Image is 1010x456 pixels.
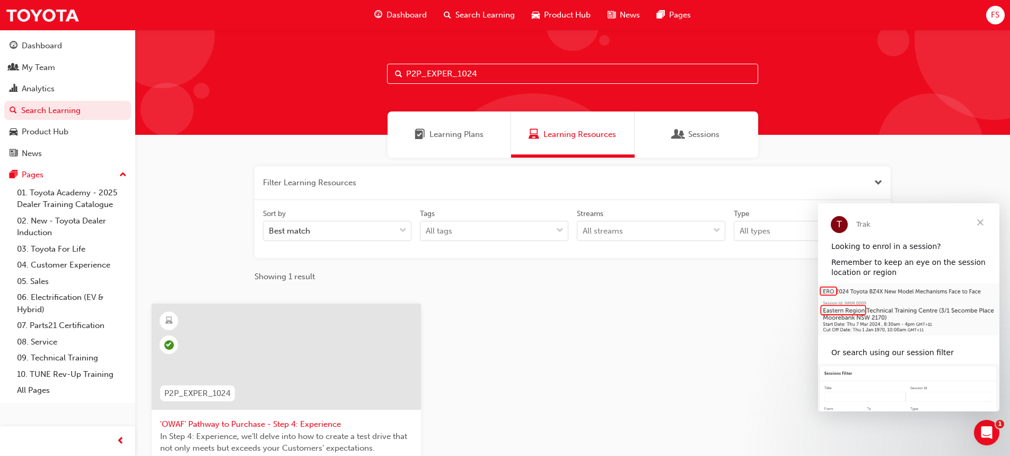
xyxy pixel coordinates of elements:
a: 02. New - Toyota Dealer Induction [13,213,131,241]
span: up-icon [119,168,127,182]
div: Pages [22,169,43,181]
a: guage-iconDashboard [366,4,435,26]
span: search-icon [444,8,451,22]
span: chart-icon [10,84,17,94]
a: Dashboard [4,36,131,56]
div: Best match [269,225,310,237]
a: Search Learning [4,101,131,121]
span: guage-icon [10,41,17,51]
span: Showing 1 result [254,271,315,283]
img: Trak [5,3,80,27]
span: search-icon [10,106,17,116]
div: Product Hub [22,126,68,138]
span: prev-icon [117,435,125,448]
a: news-iconNews [599,4,648,26]
a: car-iconProduct Hub [523,4,599,26]
a: 03. Toyota For Life [13,241,131,257]
span: down-icon [556,224,564,238]
span: car-icon [532,8,540,22]
span: Learning Plans [415,128,425,141]
div: News [22,148,42,160]
span: people-icon [10,63,17,73]
span: Search [395,68,402,80]
label: tagOptions [420,209,568,242]
a: 04. Customer Experience [13,257,131,273]
span: News [620,9,640,21]
span: pages-icon [10,170,17,180]
div: Type [734,209,750,219]
div: All tags [426,225,452,237]
span: Search Learning [455,9,515,21]
div: Streams [577,209,603,219]
button: FS [986,6,1005,24]
button: Pages [4,165,131,185]
span: Learning Resources [543,128,616,141]
span: 'OWAF' Pathway to Purchase - Step 4: Experience [160,418,412,431]
div: Dashboard [22,40,62,52]
a: 07. Parts21 Certification [13,317,131,334]
a: search-iconSearch Learning [435,4,523,26]
a: Learning ResourcesLearning Resources [511,111,635,158]
div: My Team [22,62,55,74]
a: 01. Toyota Academy - 2025 Dealer Training Catalogue [13,185,131,213]
a: SessionsSessions [635,111,758,158]
button: Close the filter [874,177,882,189]
span: P2P_EXPER_1024 [164,388,231,400]
div: Analytics [22,83,55,95]
span: Product Hub [544,9,591,21]
div: Tags [420,209,435,219]
span: Dashboard [387,9,427,21]
span: down-icon [713,224,721,238]
span: learningResourceType_ELEARNING-icon [165,314,173,328]
span: learningRecordVerb_PASS-icon [164,340,174,350]
iframe: Intercom live chat message [818,203,999,411]
input: Search... [387,64,758,84]
a: Analytics [4,79,131,99]
span: car-icon [10,127,17,137]
span: guage-icon [374,8,382,22]
a: 06. Electrification (EV & Hybrid) [13,289,131,317]
span: Pages [669,9,691,21]
span: news-icon [608,8,616,22]
a: Learning PlansLearning Plans [388,111,511,158]
span: Learning Resources [529,128,539,141]
a: My Team [4,58,131,78]
a: All Pages [13,382,131,399]
span: In Step 4: Experience, we’ll delve into how to create a test drive that not only meets but exceed... [160,431,412,454]
div: All types [740,225,770,237]
span: pages-icon [657,8,665,22]
span: Learning Plans [429,128,484,141]
span: FS [991,9,999,21]
a: 05. Sales [13,273,131,290]
span: down-icon [399,224,407,238]
a: 08. Service [13,334,131,350]
span: news-icon [10,149,17,159]
span: 1 [996,420,1004,428]
a: 09. Technical Training [13,350,131,366]
span: Sessions [688,128,719,141]
button: DashboardMy TeamAnalyticsSearch LearningProduct HubNews [4,34,131,165]
span: Sessions [673,128,684,141]
div: Sort by [263,209,286,219]
a: 10. TUNE Rev-Up Training [13,366,131,383]
a: News [4,144,131,164]
a: pages-iconPages [648,4,699,26]
a: Product Hub [4,122,131,142]
div: All streams [583,225,623,237]
iframe: Intercom live chat [974,420,999,445]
